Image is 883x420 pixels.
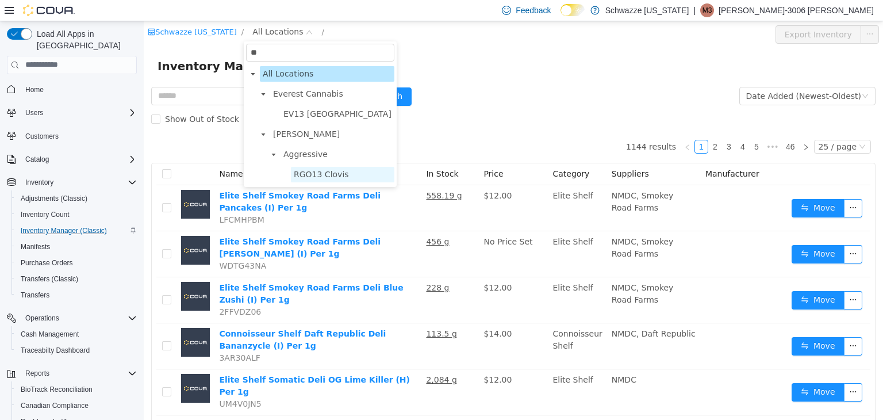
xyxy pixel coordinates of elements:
[11,326,141,342] button: Cash Management
[98,6,100,15] span: /
[702,3,712,17] span: M3
[21,385,93,394] span: BioTrack Reconciliation
[2,365,141,381] button: Reports
[11,271,141,287] button: Transfers (Classic)
[162,7,169,16] i: icon: down
[75,308,242,329] a: Connoisseur Shelf Daft Republic Deli Bananzycle (I) Per 1g
[16,343,137,357] span: Traceabilty Dashboard
[719,3,874,17] p: [PERSON_NAME]-3006 [PERSON_NAME]
[551,119,565,132] li: 1
[25,178,53,187] span: Inventory
[648,178,701,196] button: icon: swapMove
[129,68,199,77] span: Everest Cannabis
[540,123,547,129] i: icon: left
[632,4,717,22] button: Export Inventory
[16,240,137,254] span: Manifests
[21,106,137,120] span: Users
[700,178,719,196] button: icon: ellipsis
[11,223,141,239] button: Inventory Manager (Classic)
[560,4,585,16] input: Dark Mode
[21,366,137,380] span: Reports
[340,148,359,157] span: Price
[16,208,137,222] span: Inventory Count
[21,258,73,268] span: Purchase Orders
[11,342,141,358] button: Traceabilty Dashboard
[21,311,137,325] span: Operations
[16,343,94,357] a: Traceabilty Dashboard
[4,7,11,14] i: icon: shop
[119,48,170,57] span: All Locations
[21,346,90,355] span: Traceabilty Dashboard
[468,262,530,283] span: NMDC, Smokey Road Farms
[16,224,112,238] a: Inventory Manager (Classic)
[639,119,655,132] a: 46
[282,216,305,225] u: 456 g
[178,6,181,15] span: /
[592,119,606,132] li: 4
[648,316,701,334] button: icon: swapMove
[32,28,137,51] span: Load All Apps in [GEOGRAPHIC_DATA]
[11,190,141,207] button: Adjustments (Classic)
[21,152,53,166] button: Catalog
[404,302,463,348] td: Connoisseur Shelf
[75,194,120,203] span: LFCMHPBM
[21,194,87,203] span: Adjustments (Classic)
[404,210,463,256] td: Elite Shelf
[620,119,638,132] span: •••
[11,287,141,303] button: Transfers
[75,332,116,341] span: 3AR30ALF
[140,88,248,97] span: EV13 [GEOGRAPHIC_DATA]
[126,65,251,81] span: Everest Cannabis
[340,262,368,271] span: $12.00
[21,274,78,284] span: Transfers (Classic)
[16,327,137,341] span: Cash Management
[2,151,141,167] button: Catalog
[565,119,578,132] li: 2
[16,399,93,413] a: Canadian Compliance
[2,174,141,190] button: Inventory
[23,5,75,16] img: Cova
[551,119,564,132] a: 1
[21,311,64,325] button: Operations
[606,119,620,132] li: 5
[593,119,605,132] a: 4
[340,354,368,363] span: $12.00
[75,262,259,283] a: Elite Shelf Smokey Road Farms Deli Blue Zushi (I) Per 1g
[21,401,89,410] span: Canadian Compliance
[718,71,725,79] i: icon: down
[75,378,117,387] span: UM4V0JN5
[75,354,266,375] a: Elite Shelf Somatic Deli OG Lime Killer (H) Per 1g
[565,119,578,132] a: 2
[16,272,137,286] span: Transfers (Classic)
[715,122,722,130] i: icon: down
[11,381,141,398] button: BioTrack Reconciliation
[620,119,638,132] li: Next 5 Pages
[116,45,251,60] span: All Locations
[578,119,592,132] li: 3
[468,308,552,317] span: NMDC, Daft Republic
[147,146,251,161] span: RGO13 Clovis
[16,288,137,302] span: Transfers
[16,256,137,270] span: Purchase Orders
[409,148,446,157] span: Category
[126,105,251,121] span: R. Greenleaf
[16,288,54,302] a: Transfers
[537,119,551,132] li: Previous Page
[117,70,122,76] i: icon: caret-down
[606,119,619,132] a: 5
[16,272,83,286] a: Transfers (Classic)
[700,3,714,17] div: Marisa-3006 Romero
[150,148,205,158] span: RGO13 Clovis
[75,286,117,295] span: 2FFVDZ06
[25,314,59,323] span: Operations
[37,215,66,243] img: Elite Shelf Smokey Road Farms Deli Dulce De Uva (I) Per 1g placeholder
[37,307,66,335] img: Connoisseur Shelf Daft Republic Deli Bananzycle (I) Per 1g placeholder
[109,4,159,17] span: All Locations
[129,108,196,117] span: [PERSON_NAME]
[140,128,184,138] span: Aggressive
[21,83,48,97] a: Home
[127,131,133,136] i: icon: caret-down
[404,256,463,302] td: Elite Shelf
[75,240,122,249] span: WDTG43NA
